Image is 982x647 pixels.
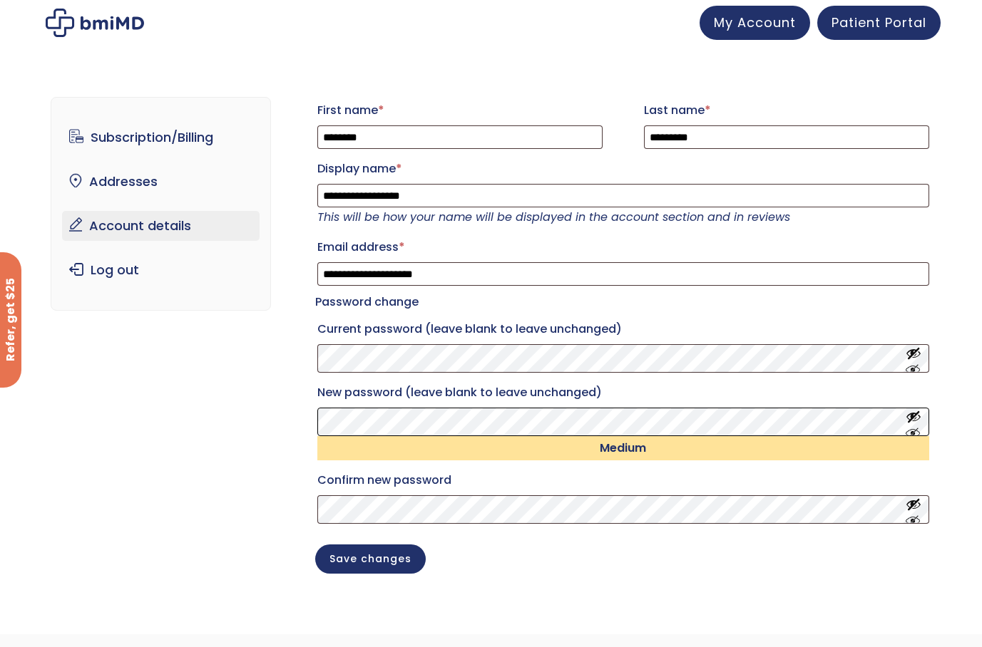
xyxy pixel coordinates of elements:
[317,469,929,492] label: Confirm new password
[906,497,921,523] button: Show password
[714,14,796,31] span: My Account
[51,97,271,311] nav: Account pages
[315,544,426,574] button: Save changes
[317,236,929,259] label: Email address
[46,9,144,37] img: My account
[62,211,260,241] a: Account details
[317,99,603,122] label: First name
[315,292,419,312] legend: Password change
[317,436,929,460] div: Medium
[62,123,260,152] a: Subscription/Billing
[62,255,260,285] a: Log out
[317,209,790,225] em: This will be how your name will be displayed in the account section and in reviews
[906,346,921,372] button: Show password
[700,6,810,40] a: My Account
[62,167,260,197] a: Addresses
[317,157,929,180] label: Display name
[644,99,929,122] label: Last name
[906,409,921,435] button: Show password
[817,6,941,40] a: Patient Portal
[832,14,926,31] span: Patient Portal
[317,318,929,341] label: Current password (leave blank to leave unchanged)
[317,381,929,404] label: New password (leave blank to leave unchanged)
